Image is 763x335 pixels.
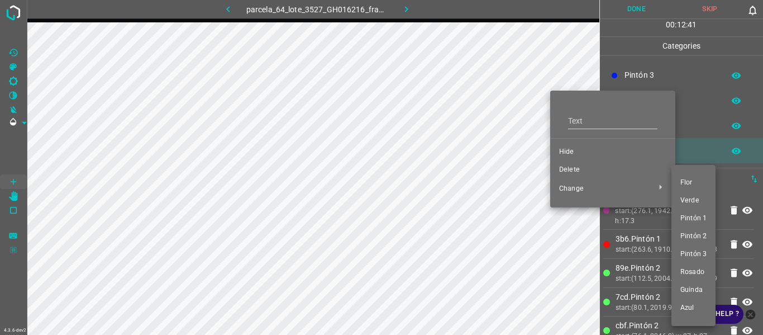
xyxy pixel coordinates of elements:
[680,285,707,295] span: Guinda
[680,232,707,242] span: Pintón 2
[680,303,707,313] span: Azul
[680,267,707,277] span: Rosado
[680,249,707,259] span: Pintón 3
[680,178,707,188] span: Flor
[680,196,707,206] span: Verde
[680,214,707,224] span: Pintón 1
